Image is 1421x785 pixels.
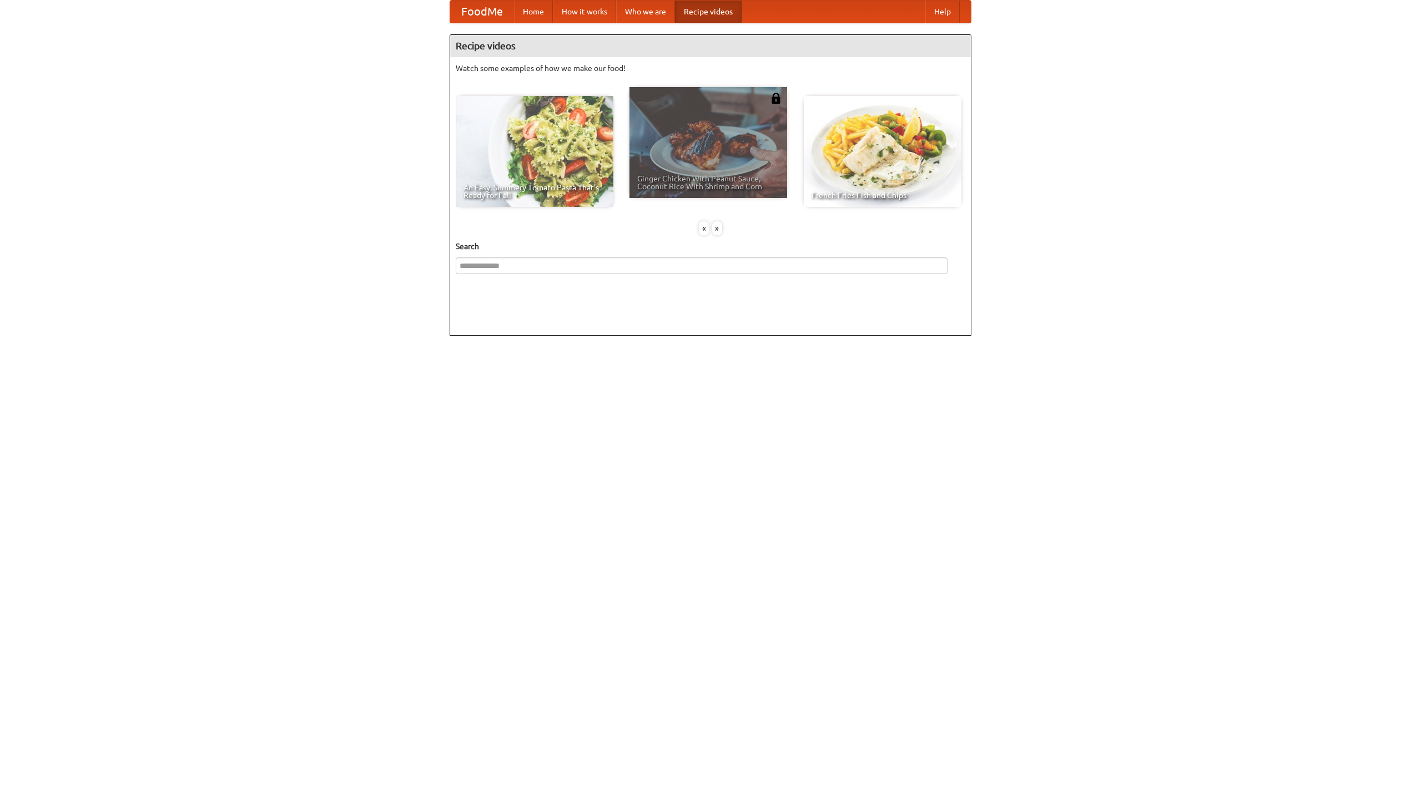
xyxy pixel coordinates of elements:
[770,93,782,104] img: 483408.png
[812,191,954,199] span: French Fries Fish and Chips
[463,184,606,199] span: An Easy, Summery Tomato Pasta That's Ready for Fall
[456,241,965,252] h5: Search
[514,1,553,23] a: Home
[699,221,709,235] div: «
[553,1,616,23] a: How it works
[804,96,961,207] a: French Fries Fish and Chips
[616,1,675,23] a: Who we are
[456,63,965,74] p: Watch some examples of how we make our food!
[712,221,722,235] div: »
[450,35,971,57] h4: Recipe videos
[925,1,960,23] a: Help
[675,1,742,23] a: Recipe videos
[456,96,613,207] a: An Easy, Summery Tomato Pasta That's Ready for Fall
[450,1,514,23] a: FoodMe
